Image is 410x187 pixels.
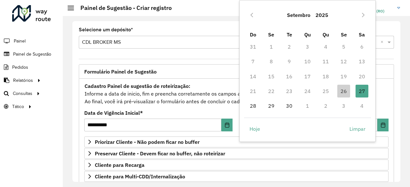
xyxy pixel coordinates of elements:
label: Data de Vigência Inicial [84,109,143,117]
span: Te [287,31,292,38]
td: 4 [353,98,371,113]
span: 28 [247,99,259,112]
td: 2 [280,39,299,54]
span: Preservar Cliente - Devem ficar no buffer, não roteirizar [95,151,225,156]
button: Choose Month [284,7,313,23]
td: 5 [335,39,353,54]
td: 26 [335,84,353,98]
td: 12 [335,54,353,69]
td: 1 [262,39,280,54]
span: Limpar [349,125,365,133]
button: Limpar [344,122,371,135]
button: Hoje [244,122,266,135]
td: 24 [299,84,317,98]
td: 23 [280,84,299,98]
td: 28 [244,98,262,113]
a: Cliente para Recarga [84,160,389,170]
span: Relatórios [13,77,33,84]
span: Sa [359,31,365,38]
button: Previous Month [247,10,257,20]
td: 27 [353,84,371,98]
td: 17 [299,69,317,84]
span: Painel [14,38,26,44]
td: 22 [262,84,280,98]
td: 1 [299,98,317,113]
span: 30 [283,99,296,112]
button: Choose Date [221,119,233,131]
td: 8 [262,54,280,69]
td: 9 [280,54,299,69]
span: Hoje [250,125,260,133]
td: 30 [280,98,299,113]
td: 7 [244,54,262,69]
td: 3 [299,39,317,54]
button: Next Month [358,10,368,20]
span: Priorizar Cliente - Não podem ficar no buffer [95,139,200,144]
td: 31 [244,39,262,54]
td: 6 [353,39,371,54]
button: Choose Date [377,119,389,131]
span: Pedidos [12,64,28,71]
span: Consultas [13,90,32,97]
td: 29 [262,98,280,113]
span: Formulário Painel de Sugestão [84,69,157,74]
h2: Painel de Sugestão - Criar registro [74,4,172,12]
td: 11 [316,54,335,69]
td: 16 [280,69,299,84]
button: Choose Year [313,7,331,23]
span: Se [268,31,274,38]
a: Preservar Cliente - Devem ficar no buffer, não roteirizar [84,148,389,159]
span: Cliente para Recarga [95,162,144,168]
td: 21 [244,84,262,98]
td: 2 [316,98,335,113]
td: 25 [316,84,335,98]
td: 20 [353,69,371,84]
td: 14 [244,69,262,84]
span: Painel de Sugestão [13,51,51,58]
a: Priorizar Cliente - Não podem ficar no buffer [84,136,389,147]
span: Clear all [381,38,386,46]
span: Tático [12,103,24,110]
span: 26 [337,85,350,97]
span: Qu [304,31,311,38]
span: Se [341,31,347,38]
span: 29 [265,99,278,112]
a: Cliente para Multi-CDD/Internalização [84,171,389,182]
span: Do [250,31,256,38]
td: 15 [262,69,280,84]
td: 10 [299,54,317,69]
td: 18 [316,69,335,84]
td: 13 [353,54,371,69]
div: Informe a data de inicio, fim e preencha corretamente os campos abaixo. Ao final, você irá pré-vi... [84,82,389,105]
span: 27 [356,85,368,97]
label: Selecione um depósito [79,26,133,34]
td: 4 [316,39,335,54]
span: Cliente para Multi-CDD/Internalização [95,174,185,179]
strong: Cadastro Painel de sugestão de roteirização: [85,83,190,89]
td: 3 [335,98,353,113]
span: Qu [323,31,329,38]
td: 19 [335,69,353,84]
